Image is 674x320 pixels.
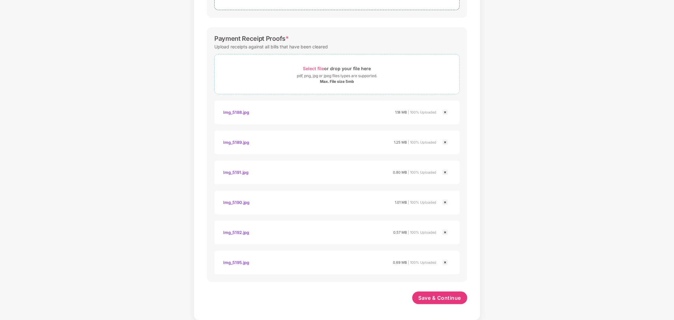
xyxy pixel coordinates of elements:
[393,170,407,175] span: 0.80 MB
[412,292,468,304] button: Save & Continue
[408,230,436,235] span: | 100% Uploaded
[395,110,407,114] span: 1.18 MB
[214,35,289,42] div: Payment Receipt Proofs
[441,169,449,176] img: svg+xml;base64,PHN2ZyBpZD0iQ3Jvc3MtMjR4MjQiIHhtbG5zPSJodHRwOi8vd3d3LnczLm9yZy8yMDAwL3N2ZyIgd2lkdG...
[214,42,328,51] div: Upload receipts against all bills that have been cleared
[419,294,461,301] span: Save & Continue
[408,200,436,205] span: | 100% Uploaded
[441,229,449,236] img: svg+xml;base64,PHN2ZyBpZD0iQ3Jvc3MtMjR4MjQiIHhtbG5zPSJodHRwOi8vd3d3LnczLm9yZy8yMDAwL3N2ZyIgd2lkdG...
[441,108,449,116] img: svg+xml;base64,PHN2ZyBpZD0iQ3Jvc3MtMjR4MjQiIHhtbG5zPSJodHRwOi8vd3d3LnczLm9yZy8yMDAwL3N2ZyIgd2lkdG...
[223,167,248,178] div: Img_5191.jpg
[394,140,407,145] span: 1.25 MB
[408,110,436,114] span: | 100% Uploaded
[408,140,436,145] span: | 100% Uploaded
[393,260,407,265] span: 0.69 MB
[408,260,436,265] span: | 100% Uploaded
[303,64,371,73] div: or drop your file here
[223,197,249,208] div: Img_5190.jpg
[393,230,407,235] span: 0.57 MB
[441,259,449,266] img: svg+xml;base64,PHN2ZyBpZD0iQ3Jvc3MtMjR4MjQiIHhtbG5zPSJodHRwOi8vd3d3LnczLm9yZy8yMDAwL3N2ZyIgd2lkdG...
[223,227,249,238] div: Img_5192.jpg
[223,257,249,268] div: Img_5195.jpg
[215,59,459,89] span: Select fileor drop your file herepdf, png, jpg or jpeg files types are supported.Max. File size 5mb
[297,73,377,79] div: pdf, png, jpg or jpeg files types are supported.
[441,138,449,146] img: svg+xml;base64,PHN2ZyBpZD0iQ3Jvc3MtMjR4MjQiIHhtbG5zPSJodHRwOi8vd3d3LnczLm9yZy8yMDAwL3N2ZyIgd2lkdG...
[395,200,407,205] span: 1.01 MB
[320,79,354,84] div: Max. File size 5mb
[408,170,436,175] span: | 100% Uploaded
[441,199,449,206] img: svg+xml;base64,PHN2ZyBpZD0iQ3Jvc3MtMjR4MjQiIHhtbG5zPSJodHRwOi8vd3d3LnczLm9yZy8yMDAwL3N2ZyIgd2lkdG...
[223,137,249,148] div: Img_5189.jpg
[223,107,249,118] div: Img_5188.jpg
[303,66,324,71] span: Select file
